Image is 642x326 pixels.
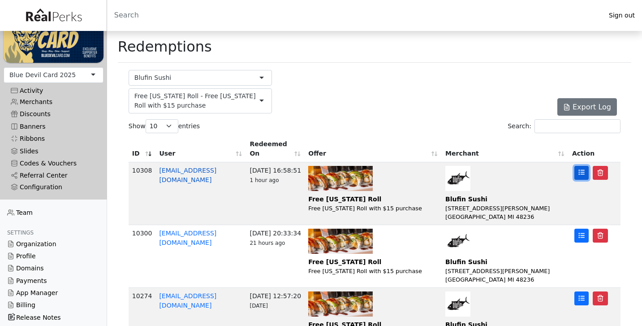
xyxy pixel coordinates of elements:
[246,136,305,162] th: Redeemed On: activate to sort column ascending
[155,136,246,162] th: User: activate to sort column ascending
[308,204,422,213] div: Free [US_STATE] Roll with $15 purchase
[129,225,156,288] td: 10300
[4,133,103,145] a: Ribbons
[308,229,438,275] a: Free [US_STATE] Roll Free [US_STATE] Roll with $15 purchase
[445,267,565,284] div: [STREET_ADDRESS][PERSON_NAME] [GEOGRAPHIC_DATA] MI 48236
[445,166,470,191] img: 6ZdsDFDnfAux5GzrfKiPozEJYr3O17SaTwV7LiwK.jpg
[134,91,266,110] div: Free [US_STATE] Roll - Free [US_STATE] Roll with $15 purchase
[445,257,565,267] div: Blufin Sushi
[442,136,569,162] th: Merchant: activate to sort column ascending
[159,292,216,309] a: [EMAIL_ADDRESS][DOMAIN_NAME]
[159,167,216,183] a: [EMAIL_ADDRESS][DOMAIN_NAME]
[602,9,642,22] a: Sign out
[445,229,565,284] a: Blufin Sushi [STREET_ADDRESS][PERSON_NAME] [GEOGRAPHIC_DATA] MI 48236
[4,170,103,182] a: Referral Center
[129,162,156,225] td: 10308
[445,166,565,221] a: Blufin Sushi [STREET_ADDRESS][PERSON_NAME] [GEOGRAPHIC_DATA] MI 48236
[4,157,103,170] a: Codes & Vouchers
[308,291,373,317] img: OiQYpyeaUCWcdTtrEniCzLaEtkbw22ZQJjyGF0TO.jpg
[250,240,285,246] span: 21 hours ago
[4,5,103,62] img: WvZzOez5OCqmO91hHZfJL7W2tJ07LbGMjwPPNJwI.png
[250,303,268,309] span: [DATE]
[445,291,470,317] img: 6ZdsDFDnfAux5GzrfKiPozEJYr3O17SaTwV7LiwK.jpg
[569,136,620,162] th: Action
[246,225,305,288] td: [DATE] 20:33:34
[9,70,76,80] div: Blue Devil Card 2025
[308,195,422,204] div: Free [US_STATE] Roll
[134,73,171,83] div: Blufin Sushi
[308,166,438,213] a: Free [US_STATE] Roll Free [US_STATE] Roll with $15 purchase
[308,267,422,275] div: Free [US_STATE] Roll with $15 purchase
[11,87,96,95] div: Activity
[246,162,305,225] td: [DATE] 16:58:51
[557,98,617,116] button: Export Log
[445,195,565,204] div: Blufin Sushi
[4,108,103,120] a: Discounts
[573,103,611,111] span: Export Log
[305,136,442,162] th: Offer: activate to sort column ascending
[129,119,200,133] label: Show entries
[7,230,34,236] span: Settings
[250,177,279,183] span: 1 hour ago
[129,136,156,162] th: ID: activate to sort column ascending
[445,204,565,221] div: [STREET_ADDRESS][PERSON_NAME] [GEOGRAPHIC_DATA] MI 48236
[445,229,470,254] img: 6ZdsDFDnfAux5GzrfKiPozEJYr3O17SaTwV7LiwK.jpg
[308,166,373,191] img: OiQYpyeaUCWcdTtrEniCzLaEtkbw22ZQJjyGF0TO.jpg
[146,119,178,133] select: Showentries
[107,4,602,26] input: Search
[308,257,422,267] div: Free [US_STATE] Roll
[308,229,373,254] img: OiQYpyeaUCWcdTtrEniCzLaEtkbw22ZQJjyGF0TO.jpg
[11,183,96,191] div: Configuration
[159,230,216,246] a: [EMAIL_ADDRESS][DOMAIN_NAME]
[534,119,620,133] input: Search:
[118,38,212,55] h1: Redemptions
[4,145,103,157] a: Slides
[508,119,620,133] label: Search:
[4,121,103,133] a: Banners
[21,5,86,26] img: real_perks_logo-01.svg
[4,96,103,108] a: Merchants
